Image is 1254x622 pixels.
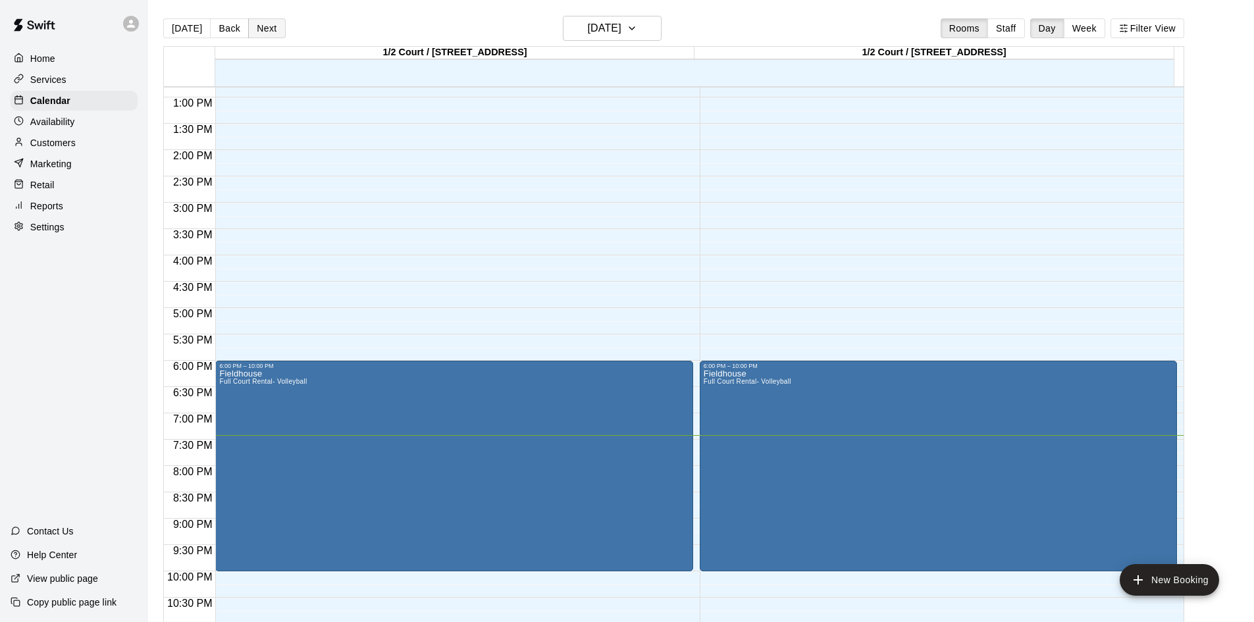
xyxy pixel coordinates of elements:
a: Customers [11,133,138,153]
a: Home [11,49,138,68]
a: Services [11,70,138,90]
a: Marketing [11,154,138,174]
p: Availability [30,115,75,128]
div: 6:00 PM – 10:00 PM: Fieldhouse [700,361,1177,571]
div: 6:00 PM – 10:00 PM [704,363,1173,369]
div: 1/2 Court / [STREET_ADDRESS] [694,47,1174,59]
button: add [1120,564,1219,596]
span: 5:30 PM [170,334,216,346]
div: 1/2 Court / [STREET_ADDRESS] [215,47,694,59]
span: 6:00 PM [170,361,216,372]
p: Customers [30,136,76,149]
span: 1:30 PM [170,124,216,135]
button: Rooms [941,18,988,38]
p: Copy public page link [27,596,117,609]
span: Full Court Rental- Volleyball [704,378,791,385]
button: [DATE] [163,18,211,38]
button: Day [1030,18,1064,38]
a: Settings [11,217,138,237]
span: 4:30 PM [170,282,216,293]
span: Full Court Rental- Volleyball [219,378,307,385]
span: 3:30 PM [170,229,216,240]
button: Week [1064,18,1105,38]
p: Reports [30,199,63,213]
span: 2:00 PM [170,150,216,161]
span: 10:00 PM [164,571,215,583]
p: Services [30,73,66,86]
button: Back [210,18,249,38]
span: 4:00 PM [170,255,216,267]
a: Availability [11,112,138,132]
a: Calendar [11,91,138,111]
button: Next [248,18,285,38]
a: Retail [11,175,138,195]
p: Help Center [27,548,77,561]
span: 8:30 PM [170,492,216,504]
span: 9:30 PM [170,545,216,556]
span: 3:00 PM [170,203,216,214]
p: Contact Us [27,525,74,538]
h6: [DATE] [588,19,621,38]
button: Filter View [1110,18,1184,38]
p: Home [30,52,55,65]
button: Staff [987,18,1025,38]
p: Marketing [30,157,72,170]
span: 9:00 PM [170,519,216,530]
span: 1:00 PM [170,97,216,109]
span: 8:00 PM [170,466,216,477]
a: Reports [11,196,138,216]
div: 6:00 PM – 10:00 PM [219,363,689,369]
span: 7:00 PM [170,413,216,425]
p: Settings [30,220,65,234]
span: 7:30 PM [170,440,216,451]
p: View public page [27,572,98,585]
span: 5:00 PM [170,308,216,319]
div: 6:00 PM – 10:00 PM: Fieldhouse [215,361,692,571]
span: 6:30 PM [170,387,216,398]
span: 2:30 PM [170,176,216,188]
span: 10:30 PM [164,598,215,609]
p: Retail [30,178,55,192]
p: Calendar [30,94,70,107]
button: [DATE] [563,16,662,41]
